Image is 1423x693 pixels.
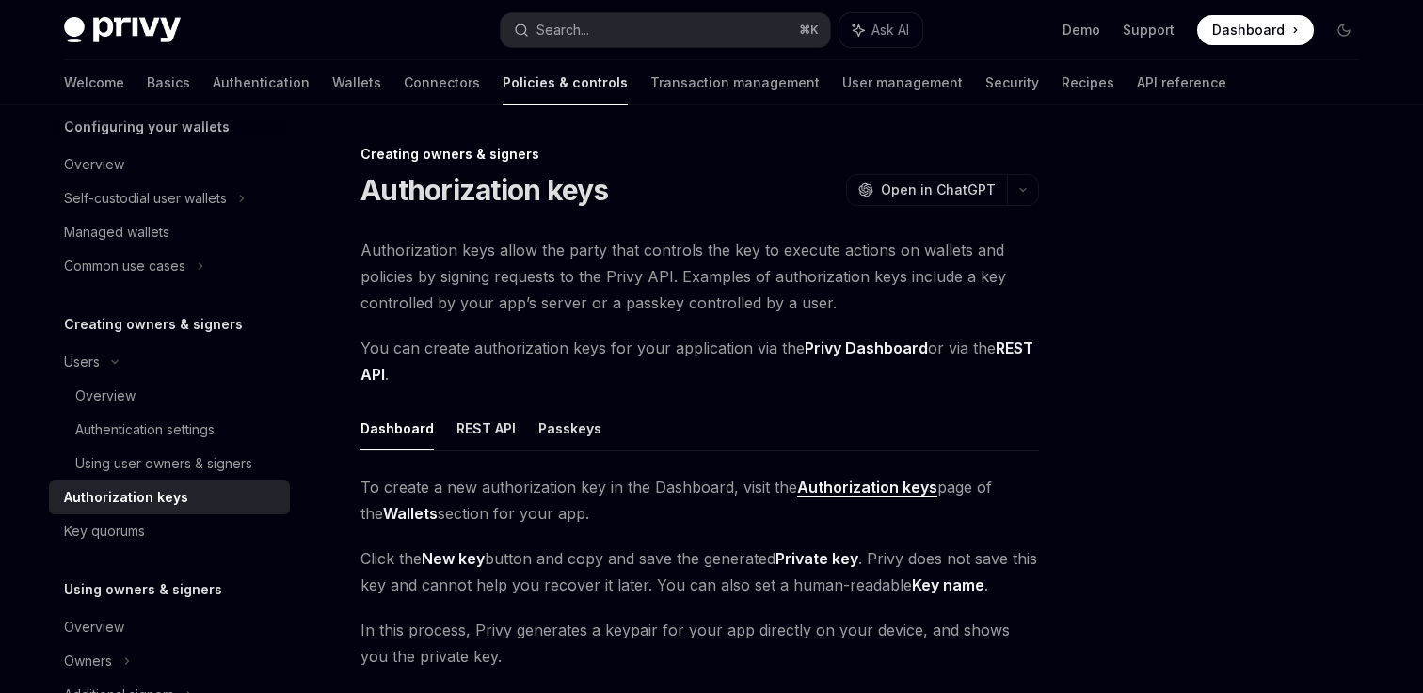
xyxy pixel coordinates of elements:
span: Open in ChatGPT [881,181,996,199]
a: Using user owners & signers [49,447,290,480]
span: To create a new authorization key in the Dashboard, visit the page of the section for your app. [360,474,1039,527]
a: Support [1123,21,1175,39]
button: Toggle dark mode [1329,15,1359,45]
h5: Using owners & signers [64,578,222,601]
div: Creating owners & signers [360,145,1039,164]
a: Security [985,60,1039,105]
a: Transaction management [650,60,820,105]
span: Dashboard [1212,21,1285,39]
div: Search... [536,19,589,41]
div: Self-custodial user wallets [64,187,227,210]
span: You can create authorization keys for your application via the or via the . [360,335,1039,387]
span: ⌘ K [799,23,819,38]
strong: Key name [912,575,984,594]
div: Overview [75,385,136,407]
button: Passkeys [538,406,601,450]
div: Authorization keys [64,486,188,509]
strong: Authorization keys [797,478,937,496]
a: Connectors [404,60,480,105]
button: Ask AI [839,13,922,47]
a: Overview [49,610,290,644]
a: User management [842,60,963,105]
div: Users [64,351,100,373]
a: Authentication settings [49,413,290,447]
a: Recipes [1062,60,1114,105]
button: REST API [456,406,516,450]
a: Overview [49,379,290,413]
a: Wallets [332,60,381,105]
a: Basics [147,60,190,105]
strong: New key [422,549,485,568]
a: Dashboard [1197,15,1314,45]
strong: Privy Dashboard [805,339,928,357]
a: API reference [1137,60,1226,105]
span: Ask AI [871,21,909,39]
button: Open in ChatGPT [846,174,1007,206]
button: Search...⌘K [501,13,830,47]
div: Key quorums [64,520,145,543]
span: Click the button and copy and save the generated . Privy does not save this key and cannot help y... [360,545,1039,598]
div: Owners [64,650,112,672]
div: Overview [64,153,124,176]
h5: Creating owners & signers [64,313,243,336]
strong: Private key [775,549,858,568]
a: Managed wallets [49,215,290,249]
span: In this process, Privy generates a keypair for your app directly on your device, and shows you th... [360,617,1039,669]
strong: Wallets [383,504,438,523]
a: Authorization keys [49,480,290,514]
div: Authentication settings [75,418,215,441]
img: dark logo [64,17,181,43]
a: Policies & controls [503,60,628,105]
h1: Authorization keys [360,173,609,207]
div: Using user owners & signers [75,452,252,475]
a: Welcome [64,60,124,105]
a: Overview [49,148,290,181]
span: Authorization keys allow the party that controls the key to execute actions on wallets and polici... [360,237,1039,316]
div: Managed wallets [64,221,169,244]
div: Common use cases [64,255,185,277]
a: Demo [1063,21,1100,39]
div: Overview [64,616,124,638]
a: Authorization keys [797,478,937,497]
button: Dashboard [360,406,434,450]
a: Authentication [213,60,310,105]
a: Key quorums [49,514,290,548]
